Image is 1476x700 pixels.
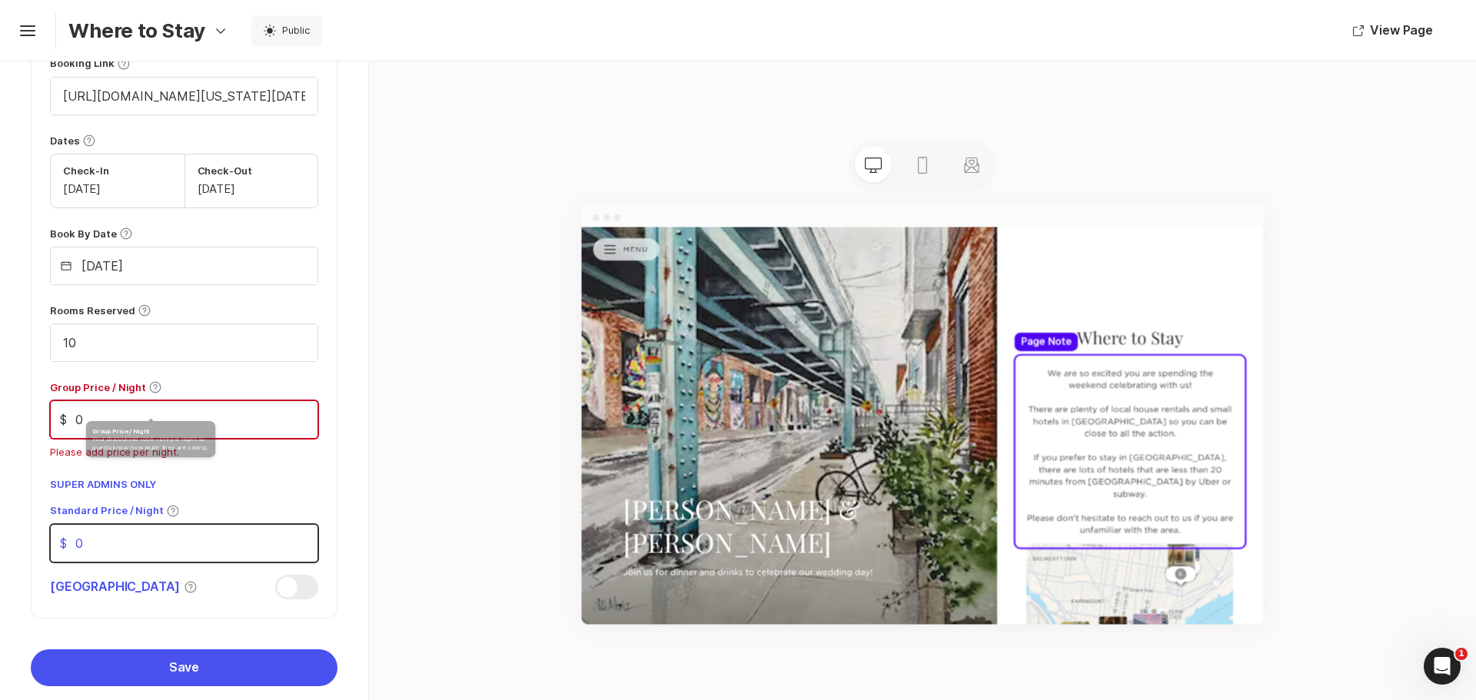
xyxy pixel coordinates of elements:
[962,156,981,174] svg: Preview matching stationery
[68,431,540,539] p: [PERSON_NAME] & [PERSON_NAME]
[63,181,172,198] div: [DATE]
[1335,12,1451,49] button: View Page
[51,247,317,284] input: When does this deal expire?
[68,551,473,571] p: Join us for dinner and drinks to celebrate our wedding day!
[63,164,172,177] div: Check-In
[1424,648,1461,685] iframe: Intercom live chat
[92,426,210,435] div: Group Price / Night
[699,162,1083,197] p: Where to Stay
[198,164,306,177] div: Check-Out
[50,227,117,241] p: Book By Date
[864,156,883,174] svg: Preview desktop
[198,181,306,198] div: [DATE]
[31,649,337,686] button: Save
[51,78,317,114] input: www.hotel.com/mywedding
[50,579,180,595] p: [GEOGRAPHIC_DATA]
[282,23,310,37] p: Public
[50,477,318,491] p: Super Admins Only
[92,435,210,452] div: Your discounted room rate per night so guests know how much they are saving.
[50,134,80,148] p: Dates
[50,56,115,70] p: Booking Link
[18,18,127,55] button: MENU
[1455,648,1468,660] span: 1
[50,304,135,317] p: Rooms Reserved
[251,15,322,46] button: Visibility
[68,18,205,42] p: Where to Stay
[913,156,932,174] svg: Preview mobile
[50,503,164,517] p: Standard Price / Night
[50,380,146,394] p: Group Price / Night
